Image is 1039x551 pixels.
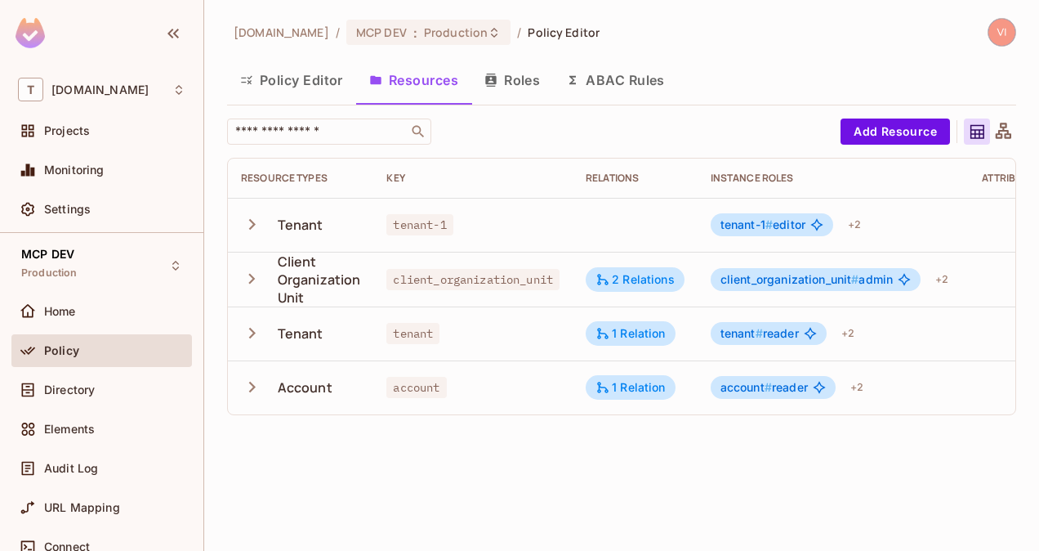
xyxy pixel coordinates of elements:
span: URL Mapping [44,501,120,514]
img: SReyMgAAAABJRU5ErkJggg== [16,18,45,48]
span: MCP DEV [21,248,74,261]
span: Audit Log [44,462,98,475]
div: + 2 [841,212,867,238]
div: 1 Relation [595,380,666,395]
span: MCP DEV [356,25,407,40]
span: Production [21,267,78,280]
div: 1 Relation [595,326,666,341]
span: admin [720,273,894,286]
span: Policy [44,344,79,357]
div: 2 Relations [595,272,675,287]
span: # [851,272,858,286]
span: reader [720,381,808,394]
div: Client Organization Unit [278,253,361,307]
span: client_organization_unit [386,269,560,290]
div: + 2 [835,320,861,347]
button: Resources [356,60,471,101]
span: tenant [386,323,439,344]
div: + 2 [844,374,870,401]
span: client_organization_unit [720,272,859,286]
img: vijay.chirivolu1@t-mobile.com [988,19,1015,46]
span: Production [424,25,488,40]
span: Policy Editor [528,25,600,40]
button: ABAC Rules [553,60,678,101]
span: Elements [44,423,95,436]
span: the active workspace [234,25,329,40]
span: account [720,380,772,394]
span: Monitoring [44,164,105,177]
button: Add Resource [841,119,950,145]
span: tenant-1 [720,217,773,231]
div: Resource Types [241,172,360,185]
div: Tenant [278,216,323,234]
button: Roles [471,60,553,101]
span: : [412,26,418,39]
span: Home [44,305,76,318]
span: # [765,217,773,231]
span: tenant-1 [386,214,453,235]
span: Settings [44,203,91,216]
div: + 2 [929,267,955,293]
span: Directory [44,383,95,396]
span: # [765,380,772,394]
span: editor [720,218,805,231]
span: Workspace: t-mobile.com [51,83,149,96]
div: Tenant [278,325,323,343]
span: # [756,326,763,340]
div: Account [278,379,332,396]
div: Relations [586,172,684,185]
span: reader [720,327,799,340]
span: account [386,377,446,398]
li: / [336,25,340,40]
span: tenant [720,326,763,340]
div: Key [386,172,560,185]
button: Policy Editor [227,60,356,101]
div: Instance roles [711,172,956,185]
span: T [18,78,43,101]
li: / [517,25,521,40]
span: Projects [44,124,90,137]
